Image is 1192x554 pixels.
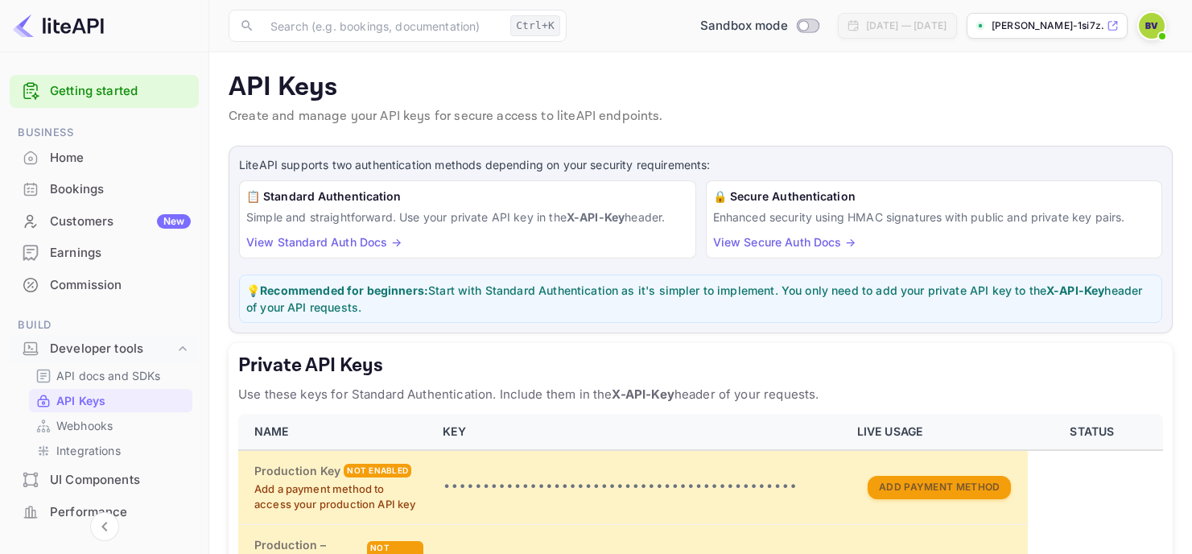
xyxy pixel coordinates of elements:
p: API Keys [229,72,1173,104]
span: Sandbox mode [700,17,788,35]
div: Performance [50,503,191,522]
th: LIVE USAGE [848,414,1028,450]
div: Commission [50,276,191,295]
a: Add Payment Method [868,479,1011,493]
a: View Secure Auth Docs → [713,235,856,249]
a: View Standard Auth Docs → [246,235,402,249]
div: UI Components [10,465,199,496]
h5: Private API Keys [238,353,1163,378]
a: Earnings [10,238,199,267]
div: UI Components [50,471,191,490]
span: Business [10,124,199,142]
strong: Recommended for beginners: [260,283,428,297]
p: Integrations [56,442,121,459]
p: LiteAPI supports two authentication methods depending on your security requirements: [239,156,1162,174]
th: STATUS [1028,414,1163,450]
p: Add a payment method to access your production API key [254,482,423,513]
div: Customers [50,213,191,231]
div: Ctrl+K [510,15,560,36]
h6: Production Key [254,462,340,480]
h6: 🔒 Secure Authentication [713,188,1156,205]
input: Search (e.g. bookings, documentation) [261,10,504,42]
div: [DATE] — [DATE] [866,19,947,33]
div: Developer tools [50,340,175,358]
img: LiteAPI logo [13,13,104,39]
a: CustomersNew [10,206,199,236]
strong: X-API-Key [612,387,674,402]
p: Use these keys for Standard Authentication. Include them in the header of your requests. [238,385,1163,404]
a: API Keys [35,392,186,409]
a: Webhooks [35,417,186,434]
p: API docs and SDKs [56,367,161,384]
div: Earnings [50,244,191,263]
p: API Keys [56,392,105,409]
div: Bookings [10,174,199,205]
div: Home [50,149,191,167]
div: Not enabled [344,464,411,478]
a: Bookings [10,174,199,204]
div: Webhooks [29,414,192,437]
p: Create and manage your API keys for secure access to liteAPI endpoints. [229,107,1173,126]
strong: X-API-Key [1046,283,1104,297]
p: Enhanced security using HMAC signatures with public and private key pairs. [713,209,1156,225]
p: Simple and straightforward. Use your private API key in the header. [246,209,689,225]
a: Commission [10,270,199,300]
strong: X-API-Key [567,210,625,224]
th: KEY [433,414,848,450]
div: API docs and SDKs [29,364,192,387]
div: Getting started [10,75,199,108]
div: Switch to Production mode [694,17,825,35]
div: Developer tools [10,335,199,363]
a: Getting started [50,82,191,101]
a: Performance [10,497,199,527]
div: Integrations [29,439,192,462]
p: [PERSON_NAME]-1si7z.nui... [992,19,1103,33]
p: 💡 Start with Standard Authentication as it's simpler to implement. You only need to add your priv... [246,282,1155,316]
p: Webhooks [56,417,113,434]
div: Home [10,143,199,174]
div: Earnings [10,238,199,269]
div: Commission [10,270,199,301]
a: API docs and SDKs [35,367,186,384]
div: Performance [10,497,199,528]
div: Bookings [50,180,191,199]
img: Bryce Veller [1139,13,1165,39]
a: UI Components [10,465,199,494]
button: Collapse navigation [90,512,119,541]
div: CustomersNew [10,206,199,238]
th: NAME [238,414,433,450]
h6: 📋 Standard Authentication [246,188,689,205]
div: API Keys [29,389,192,412]
a: Home [10,143,199,172]
p: ••••••••••••••••••••••••••••••••••••••••••••• [443,478,838,497]
div: New [157,214,191,229]
button: Add Payment Method [868,476,1011,499]
a: Integrations [35,442,186,459]
span: Build [10,316,199,334]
